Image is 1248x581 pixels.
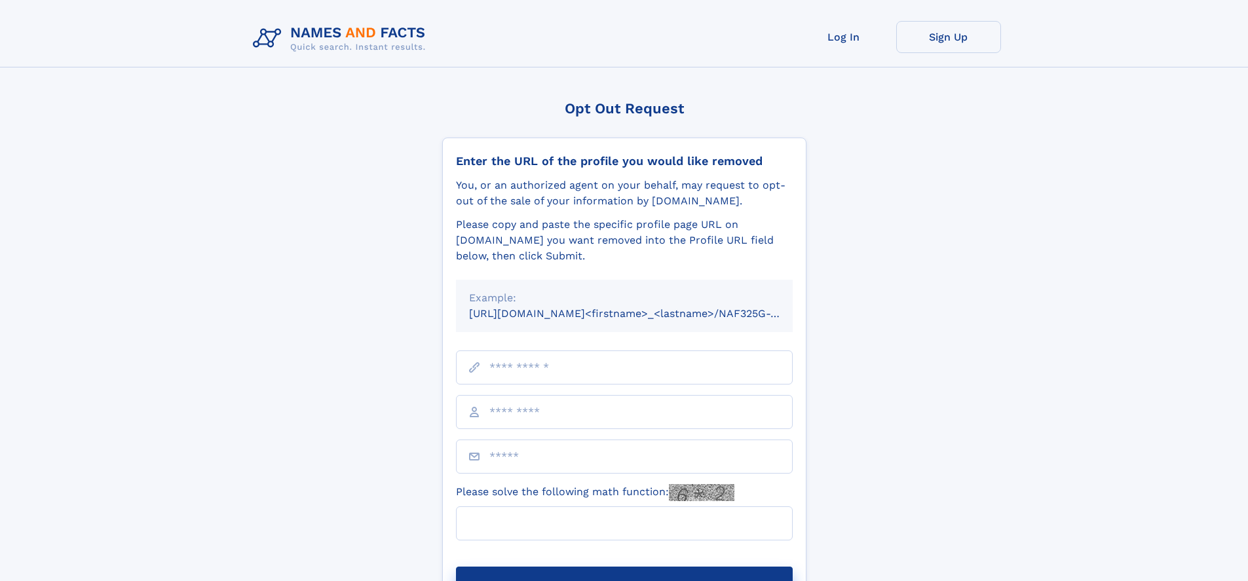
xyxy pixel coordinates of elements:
[791,21,896,53] a: Log In
[456,178,793,209] div: You, or an authorized agent on your behalf, may request to opt-out of the sale of your informatio...
[248,21,436,56] img: Logo Names and Facts
[469,307,818,320] small: [URL][DOMAIN_NAME]<firstname>_<lastname>/NAF325G-xxxxxxxx
[456,484,734,501] label: Please solve the following math function:
[896,21,1001,53] a: Sign Up
[442,100,806,117] div: Opt Out Request
[456,154,793,168] div: Enter the URL of the profile you would like removed
[456,217,793,264] div: Please copy and paste the specific profile page URL on [DOMAIN_NAME] you want removed into the Pr...
[469,290,780,306] div: Example:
